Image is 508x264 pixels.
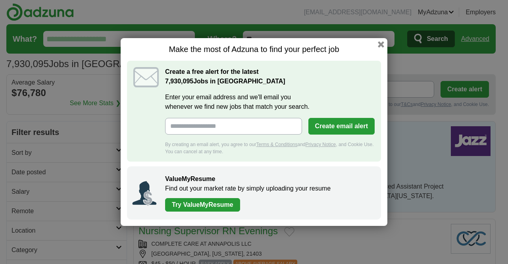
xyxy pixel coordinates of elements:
h2: Create a free alert for the latest [165,67,375,86]
strong: Jobs in [GEOGRAPHIC_DATA] [165,78,285,85]
button: Create email alert [308,118,375,135]
a: Terms & Conditions [256,142,297,147]
a: Try ValueMyResume [165,198,240,212]
span: 7,930,095 [165,77,193,86]
a: Privacy Notice [306,142,336,147]
p: Find out your market rate by simply uploading your resume [165,184,373,193]
div: By creating an email alert, you agree to our and , and Cookie Use. You can cancel at any time. [165,141,375,155]
h1: Make the most of Adzuna to find your perfect job [127,44,381,54]
h2: ValueMyResume [165,174,373,184]
img: icon_email.svg [133,67,159,87]
label: Enter your email address and we'll email you whenever we find new jobs that match your search. [165,92,375,112]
